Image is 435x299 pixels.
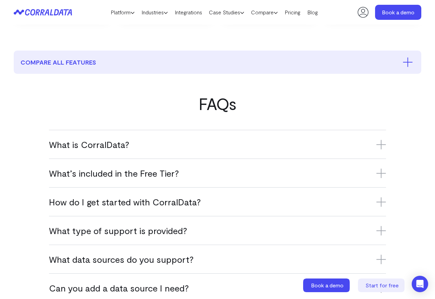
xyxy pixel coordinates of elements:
[304,7,321,17] a: Blog
[49,254,386,265] h3: What data sources do you support?
[138,7,171,17] a: Industries
[365,282,399,288] span: Start for free
[311,282,344,288] span: Book a demo
[14,94,421,113] h2: FAQs
[49,225,386,236] h3: What type of support is provided?
[49,139,386,150] h3: What is CorralData?
[281,7,304,17] a: Pricing
[358,278,406,292] a: Start for free
[171,7,206,17] a: Integrations
[14,51,421,74] button: compare all features
[412,276,428,292] div: Open Intercom Messenger
[248,7,281,17] a: Compare
[49,282,386,294] h3: Can you add a data source I need?
[303,278,351,292] a: Book a demo
[49,196,386,207] h3: How do I get started with CorralData?
[49,167,386,179] h3: What’s included in the Free Tier?
[206,7,248,17] a: Case Studies
[375,5,421,20] a: Book a demo
[107,7,138,17] a: Platform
